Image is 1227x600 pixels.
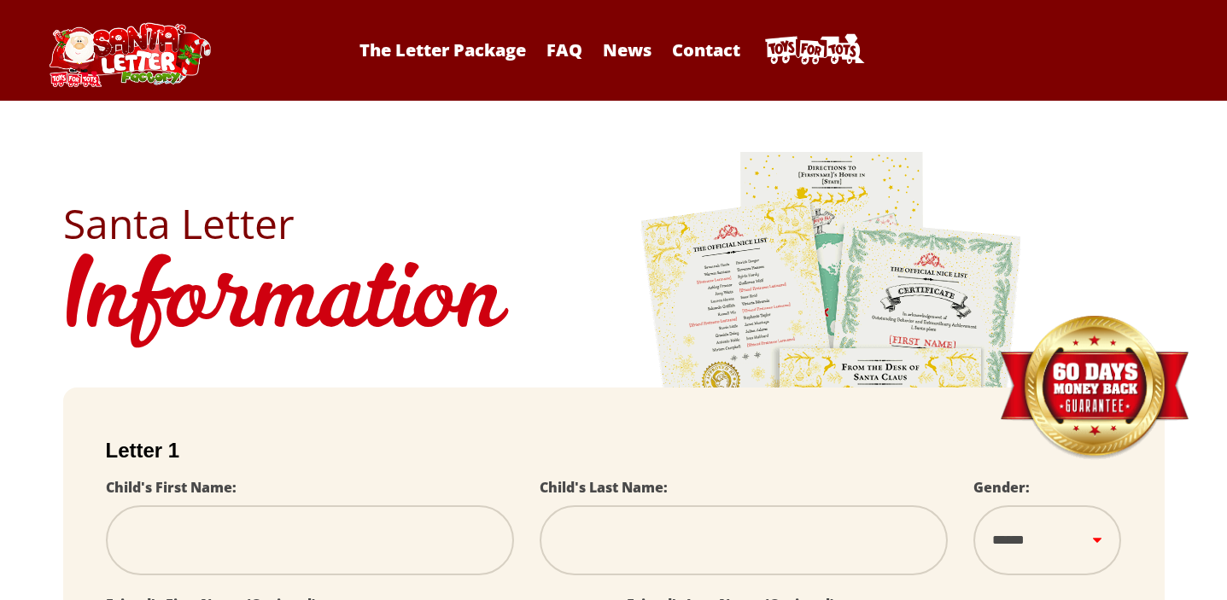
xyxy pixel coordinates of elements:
[63,203,1165,244] h2: Santa Letter
[973,478,1030,497] label: Gender:
[663,38,749,61] a: Contact
[538,38,591,61] a: FAQ
[106,439,1122,463] h2: Letter 1
[540,478,668,497] label: Child's Last Name:
[106,478,237,497] label: Child's First Name:
[44,22,214,87] img: Santa Letter Logo
[63,244,1165,362] h1: Information
[351,38,535,61] a: The Letter Package
[998,315,1190,461] img: Money Back Guarantee
[594,38,660,61] a: News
